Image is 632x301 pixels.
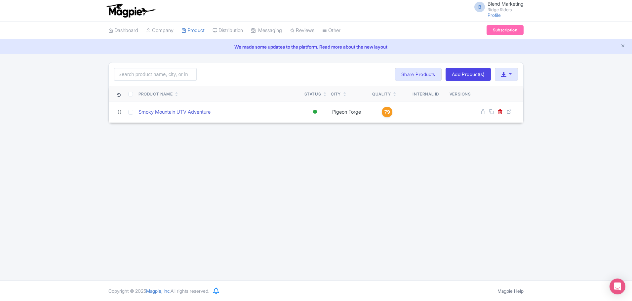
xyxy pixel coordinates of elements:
[213,21,243,40] a: Distribution
[331,91,341,97] div: City
[304,91,321,97] div: Status
[4,43,628,50] a: We made some updates to the platform. Read more about the new layout
[104,287,213,294] div: Copyright © 2025 All rights reserved.
[146,288,171,294] span: Magpie, Inc.
[447,86,474,101] th: Versions
[488,1,524,7] span: Blend Marketing
[181,21,205,40] a: Product
[488,12,501,18] a: Profile
[470,1,524,12] a: B Blend Marketing Ridge Riders
[446,68,491,81] a: Add Product(s)
[497,288,524,294] a: Magpie Help
[138,91,173,97] div: Product Name
[487,25,524,35] a: Subscription
[105,3,156,18] img: logo-ab69f6fb50320c5b225c76a69d11143b.png
[138,108,211,116] a: Smoky Mountain UTV Adventure
[108,21,138,40] a: Dashboard
[488,8,524,12] small: Ridge Riders
[610,279,625,294] div: Open Intercom Messenger
[322,21,340,40] a: Other
[372,107,402,117] a: 79
[114,68,197,81] input: Search product name, city, or interal id
[620,43,625,50] button: Close announcement
[290,21,314,40] a: Reviews
[395,68,442,81] a: Share Products
[405,86,447,101] th: Internal ID
[372,91,391,97] div: Quality
[474,2,485,12] span: B
[312,107,318,117] div: Active
[328,101,370,123] td: Pigeon Forge
[251,21,282,40] a: Messaging
[384,108,390,116] span: 79
[146,21,174,40] a: Company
